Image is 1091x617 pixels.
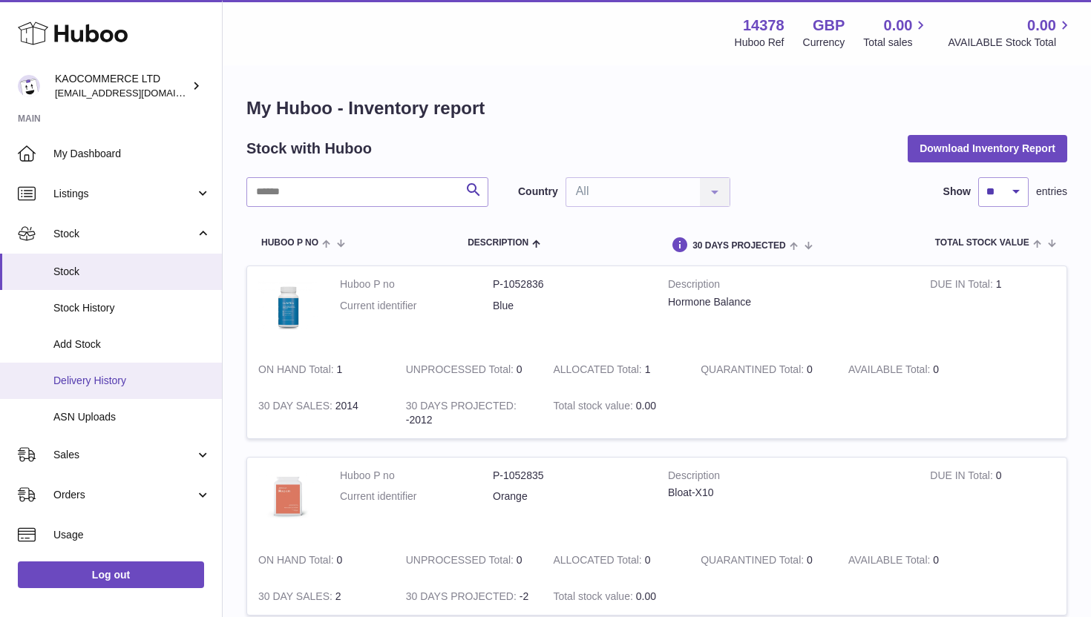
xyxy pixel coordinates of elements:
[340,277,493,291] dt: Huboo P no
[55,87,218,99] span: [EMAIL_ADDRESS][DOMAIN_NAME]
[258,590,335,606] strong: 30 DAY SALES
[553,400,635,415] strong: Total stock value
[493,489,646,504] dd: Orange
[1036,185,1067,199] span: entries
[53,410,211,424] span: ASN Uploads
[553,554,644,570] strong: ALLOCATED Total
[636,590,656,602] span: 0.00
[406,363,517,379] strong: UNPROCESSED Total
[493,277,646,291] dd: P-1052836
[247,542,395,578] td: 0
[553,363,644,379] strong: ALLOCATED Total
[53,187,195,201] span: Listings
[493,469,646,483] dd: P-1052835
[848,363,933,379] strong: AVAILABLE Total
[542,542,689,578] td: 0
[246,96,1067,120] h1: My Huboo - Inventory report
[908,135,1067,162] button: Download Inventory Report
[692,241,786,251] span: 30 DAYS PROJECTED
[935,238,1029,248] span: Total stock value
[837,352,985,388] td: 0
[247,352,395,388] td: 1
[261,238,318,248] span: Huboo P no
[53,448,195,462] span: Sales
[848,554,933,570] strong: AVAILABLE Total
[518,185,558,199] label: Country
[701,554,807,570] strong: QUARANTINED Total
[55,72,189,100] div: KAOCOMMERCE LTD
[807,554,813,566] span: 0
[395,578,543,615] td: -2
[258,554,337,570] strong: ON HAND Total
[246,139,372,159] h2: Stock with Huboo
[53,265,211,279] span: Stock
[53,337,211,352] span: Add Stock
[247,388,395,438] td: 2014
[247,578,395,615] td: 2
[258,469,318,528] img: product image
[406,554,517,570] strong: UNPROCESSED Total
[743,16,784,36] strong: 14378
[701,363,807,379] strong: QUARANTINED Total
[258,363,337,379] strong: ON HAND Total
[1027,16,1056,36] span: 0.00
[930,278,995,294] strong: DUE IN Total
[468,238,528,248] span: Description
[406,590,520,606] strong: 30 DAYS PROJECTED
[636,400,656,412] span: 0.00
[53,528,211,542] span: Usage
[53,374,211,388] span: Delivery History
[53,488,195,502] span: Orders
[53,227,195,241] span: Stock
[813,16,845,36] strong: GBP
[340,489,493,504] dt: Current identifier
[884,16,913,36] span: 0.00
[406,400,517,415] strong: 30 DAYS PROJECTED
[53,301,211,315] span: Stock History
[18,75,40,97] img: hello@lunera.co.uk
[553,590,635,606] strong: Total stock value
[803,36,845,50] div: Currency
[863,16,929,50] a: 0.00 Total sales
[340,469,493,483] dt: Huboo P no
[340,299,493,313] dt: Current identifier
[943,185,971,199] label: Show
[930,469,995,485] strong: DUE IN Total
[919,266,1067,352] td: 1
[53,147,211,161] span: My Dashboard
[395,542,543,578] td: 0
[837,542,985,578] td: 0
[668,469,908,486] strong: Description
[668,486,908,500] div: Bloat-X10
[395,388,543,438] td: -2012
[668,277,908,295] strong: Description
[807,363,813,375] span: 0
[948,36,1073,50] span: AVAILABLE Stock Total
[395,352,543,388] td: 0
[948,16,1073,50] a: 0.00 AVAILABLE Stock Total
[18,561,204,588] a: Log out
[863,36,929,50] span: Total sales
[542,352,689,388] td: 1
[735,36,784,50] div: Huboo Ref
[258,277,318,337] img: product image
[668,295,908,309] div: Hormone Balance
[493,299,646,313] dd: Blue
[258,400,335,415] strong: 30 DAY SALES
[919,458,1067,543] td: 0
